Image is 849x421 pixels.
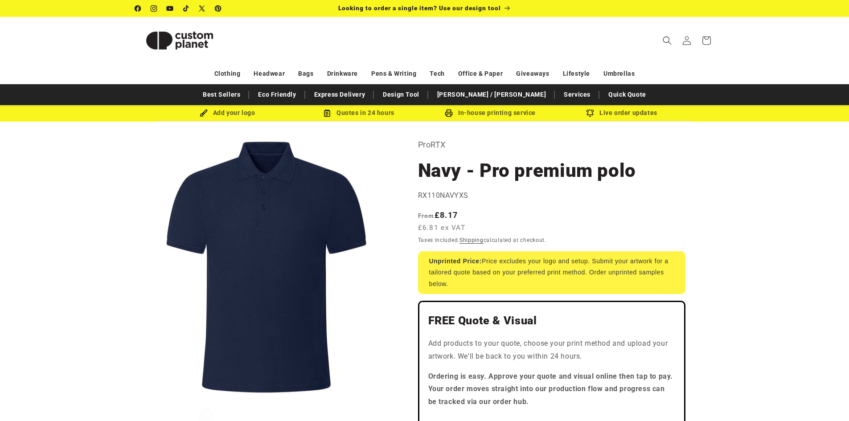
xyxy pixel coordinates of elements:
div: In-house printing service [425,107,556,119]
a: Lifestyle [563,66,590,82]
p: Add products to your quote, choose your print method and upload your artwork. We'll be back to yo... [428,337,675,363]
a: Quick Quote [604,87,651,102]
div: Live order updates [556,107,688,119]
div: Taxes included. calculated at checkout. [418,236,685,245]
a: Bags [298,66,313,82]
a: [PERSON_NAME] / [PERSON_NAME] [433,87,550,102]
a: Tech [430,66,444,82]
a: Shipping [459,237,484,243]
strong: Unprinted Price: [429,258,482,265]
a: Eco Friendly [254,87,300,102]
p: ProRTX [418,138,685,152]
a: Drinkware [327,66,358,82]
img: Order updates [586,109,594,117]
h2: FREE Quote & Visual [428,314,675,328]
a: Clothing [214,66,241,82]
a: Headwear [254,66,285,82]
img: In-house printing [445,109,453,117]
span: From [418,212,435,219]
a: Office & Paper [458,66,503,82]
span: £6.81 ex VAT [418,223,466,233]
span: Looking to order a single item? Use our design tool [338,4,501,12]
div: Price excludes your logo and setup. Submit your artwork for a tailored quote based on your prefer... [418,251,685,294]
div: Add your logo [162,107,293,119]
a: Giveaways [516,66,549,82]
div: Quotes in 24 hours [293,107,425,119]
a: Express Delivery [310,87,370,102]
h1: Navy - Pro premium polo [418,159,685,183]
a: Umbrellas [603,66,635,82]
a: Design Tool [378,87,424,102]
strong: Ordering is easy. Approve your quote and visual online then tap to pay. Your order moves straight... [428,372,673,406]
img: Order Updates Icon [323,109,331,117]
summary: Search [657,31,677,50]
strong: £8.17 [418,210,458,220]
a: Pens & Writing [371,66,416,82]
span: RX110NAVYXS [418,191,469,200]
img: Custom Planet [135,20,224,61]
a: Best Sellers [198,87,245,102]
a: Services [559,87,595,102]
img: Brush Icon [200,109,208,117]
a: Custom Planet [131,17,227,64]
